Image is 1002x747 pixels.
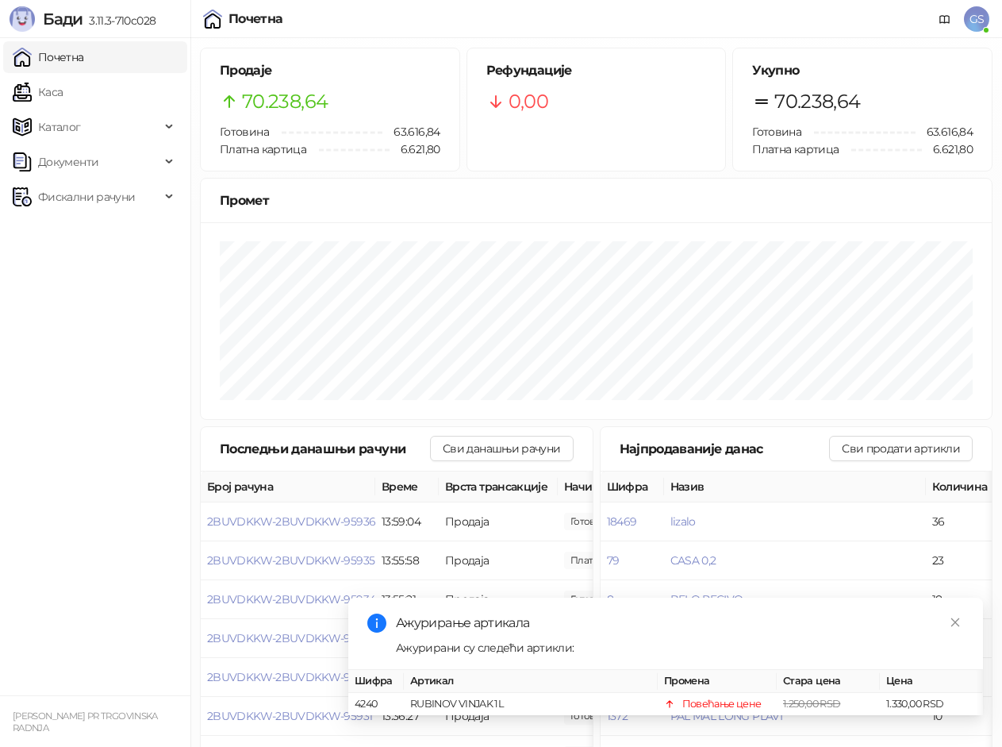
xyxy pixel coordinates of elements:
[220,142,306,156] span: Платна картица
[10,6,35,32] img: Logo
[880,693,983,716] td: 1.330,00 RSD
[601,472,664,502] th: Шифра
[946,614,964,631] a: Close
[367,614,386,633] span: info-circle
[207,553,374,568] button: 2BUVDKKW-2BUVDKKW-95935
[207,514,375,529] button: 2BUVDKKW-2BUVDKKW-95936
[932,6,958,32] a: Документација
[607,592,613,606] button: 8
[620,439,830,459] div: Најпродаваније данас
[950,617,961,628] span: close
[13,710,158,734] small: [PERSON_NAME] PR TRGOVINSKA RADNJA
[964,6,989,32] span: GS
[880,670,983,693] th: Цена
[926,541,997,580] td: 23
[752,125,801,139] span: Готовина
[658,670,777,693] th: Промена
[752,61,973,80] h5: Укупно
[509,87,548,117] span: 0,00
[396,639,964,657] div: Ажурирани су следећи артикли:
[220,125,269,139] span: Готовина
[439,502,558,541] td: Продаја
[242,87,328,117] span: 70.238,64
[564,591,618,608] span: 484,23
[752,142,839,156] span: Платна картица
[220,439,430,459] div: Последњи данашњи рачуни
[926,580,997,619] td: 18
[670,592,743,606] button: BELO PECIVO
[916,123,973,141] span: 63.616,84
[375,502,439,541] td: 13:59:04
[430,436,573,461] button: Сви данашњи рачуни
[375,541,439,580] td: 13:55:58
[348,693,404,716] td: 4240
[83,13,155,28] span: 3.11.3-710c028
[348,670,404,693] th: Шифра
[774,87,860,117] span: 70.238,64
[38,146,98,178] span: Документи
[375,580,439,619] td: 13:55:21
[207,709,372,723] button: 2BUVDKKW-2BUVDKKW-95931
[228,13,283,25] div: Почетна
[13,41,84,73] a: Почетна
[926,472,997,502] th: Количина
[375,472,439,502] th: Време
[558,472,716,502] th: Начини плаћања
[390,141,440,158] span: 6.621,80
[43,10,83,29] span: Бади
[439,472,558,502] th: Врста трансакције
[201,472,375,502] th: Број рачуна
[664,472,926,502] th: Назив
[926,502,997,541] td: 36
[670,553,716,568] button: CASA 0,2
[38,111,81,143] span: Каталог
[783,698,840,710] span: 1.250,00 RSD
[404,693,658,716] td: RUBINOV VINJAK 1L
[220,61,440,80] h5: Продаје
[220,191,973,210] div: Промет
[382,123,440,141] span: 63.616,84
[404,670,658,693] th: Артикал
[564,513,618,530] span: 435,00
[682,696,762,712] div: Повећање цене
[13,76,63,108] a: Каса
[564,552,649,569] span: 630,00
[207,631,374,645] button: 2BUVDKKW-2BUVDKKW-95933
[777,670,880,693] th: Стара цена
[38,181,135,213] span: Фискални рачуни
[829,436,973,461] button: Сви продати артикли
[607,514,637,529] button: 18469
[439,580,558,619] td: Продаја
[396,614,964,633] div: Ажурирање артикала
[207,592,375,606] button: 2BUVDKKW-2BUVDKKW-95934
[607,553,620,568] button: 79
[207,670,374,684] button: 2BUVDKKW-2BUVDKKW-95932
[439,541,558,580] td: Продаја
[670,514,696,529] button: lizalo
[922,141,973,158] span: 6.621,80
[486,61,707,80] h5: Рефундације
